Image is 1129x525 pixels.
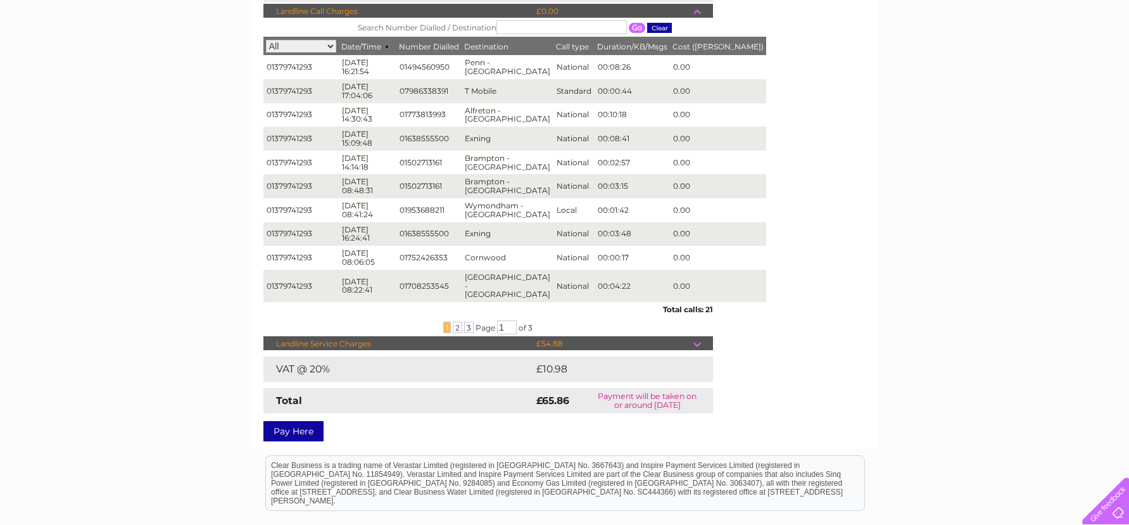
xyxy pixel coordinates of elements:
[553,174,595,198] td: National
[556,42,589,51] span: Call type
[595,198,670,222] td: 00:01:42
[339,174,396,198] td: [DATE] 08:48:31
[339,246,396,270] td: [DATE] 08:06:05
[263,18,766,37] th: Search Number Dialled / Destination
[670,151,766,175] td: 0.00
[462,79,553,103] td: T Mobile
[553,103,595,127] td: National
[462,198,553,222] td: Wymondham - [GEOGRAPHIC_DATA]
[595,79,670,103] td: 00:00:44
[39,33,104,72] img: logo.png
[263,302,713,314] div: Total calls: 21
[396,151,462,175] td: 01502713161
[582,388,713,414] td: Payment will be taken on or around [DATE]
[341,42,394,51] span: Date/Time
[595,246,670,270] td: 00:00:17
[263,151,339,175] td: 01379741293
[938,54,966,63] a: Energy
[890,6,978,22] a: 0333 014 3131
[595,222,670,246] td: 00:03:48
[263,198,339,222] td: 01379741293
[263,421,324,441] a: Pay Here
[276,395,302,407] strong: Total
[396,222,462,246] td: 01638555500
[263,4,533,19] td: Landline Call Charges
[670,174,766,198] td: 0.00
[553,222,595,246] td: National
[263,79,339,103] td: 01379741293
[339,103,396,127] td: [DATE] 14:30:43
[339,79,396,103] td: [DATE] 17:04:06
[533,336,693,351] td: £54.88
[462,174,553,198] td: Brampton - [GEOGRAPHIC_DATA]
[339,55,396,79] td: [DATE] 16:21:54
[263,270,339,302] td: 01379741293
[396,127,462,151] td: 01638555500
[396,246,462,270] td: 01752426353
[263,127,339,151] td: 01379741293
[266,7,864,61] div: Clear Business is a trading name of Verastar Limited (registered in [GEOGRAPHIC_DATA] No. 3667643...
[670,222,766,246] td: 0.00
[670,246,766,270] td: 0.00
[462,222,553,246] td: Exning
[1045,54,1076,63] a: Contact
[399,42,459,51] span: Number Dialled
[339,127,396,151] td: [DATE] 15:09:48
[263,246,339,270] td: 01379741293
[462,55,553,79] td: Penn - [GEOGRAPHIC_DATA]
[462,127,553,151] td: Exning
[339,198,396,222] td: [DATE] 08:41:24
[670,198,766,222] td: 0.00
[476,323,495,332] span: Page
[528,323,533,332] span: 3
[595,55,670,79] td: 00:08:26
[339,270,396,302] td: [DATE] 08:22:41
[339,222,396,246] td: [DATE] 16:24:41
[453,322,462,333] span: 2
[553,55,595,79] td: National
[533,357,687,382] td: £10.98
[464,322,474,333] span: 3
[595,151,670,175] td: 00:02:57
[973,54,1011,63] a: Telecoms
[263,222,339,246] td: 01379741293
[553,79,595,103] td: Standard
[533,4,693,19] td: £0.00
[595,174,670,198] td: 00:03:15
[597,42,667,51] span: Duration/KB/Msgs
[553,198,595,222] td: Local
[670,270,766,302] td: 0.00
[670,79,766,103] td: 0.00
[396,103,462,127] td: 01773813993
[553,127,595,151] td: National
[462,103,553,127] td: Alfreton - [GEOGRAPHIC_DATA]
[553,151,595,175] td: National
[1087,54,1117,63] a: Log out
[396,198,462,222] td: 01953688211
[906,54,930,63] a: Water
[595,270,670,302] td: 00:04:22
[595,103,670,127] td: 00:10:18
[443,322,451,333] span: 1
[263,357,533,382] td: VAT @ 20%
[670,103,766,127] td: 0.00
[396,270,462,302] td: 01708253545
[462,151,553,175] td: Brampton - [GEOGRAPHIC_DATA]
[553,270,595,302] td: National
[396,79,462,103] td: 07986338391
[263,174,339,198] td: 01379741293
[672,42,764,51] span: Cost ([PERSON_NAME])
[464,42,508,51] span: Destination
[263,55,339,79] td: 01379741293
[339,151,396,175] td: [DATE] 14:14:18
[462,246,553,270] td: Cornwood
[670,55,766,79] td: 0.00
[536,395,569,407] strong: £65.86
[1019,54,1037,63] a: Blog
[553,246,595,270] td: National
[263,103,339,127] td: 01379741293
[396,55,462,79] td: 01494560950
[462,270,553,302] td: [GEOGRAPHIC_DATA] - [GEOGRAPHIC_DATA]
[519,323,526,332] span: of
